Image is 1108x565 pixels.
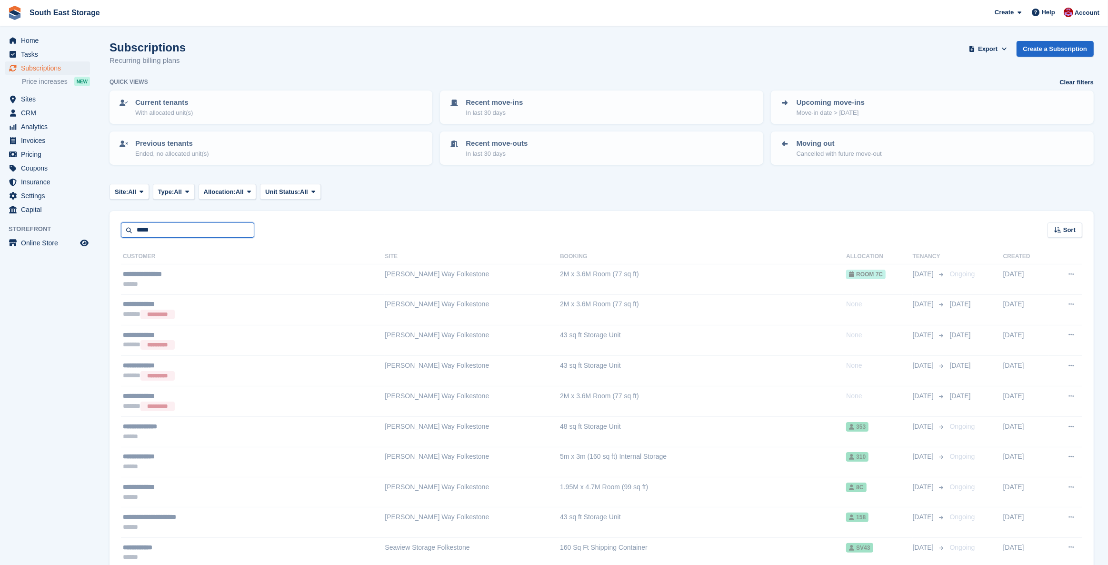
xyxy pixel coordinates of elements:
[995,8,1014,17] span: Create
[135,97,193,108] p: Current tenants
[5,48,90,61] a: menu
[74,77,90,86] div: NEW
[110,78,148,86] h6: Quick views
[5,236,90,250] a: menu
[466,108,523,118] p: In last 30 days
[21,120,78,133] span: Analytics
[135,149,209,159] p: Ended, no allocated unit(s)
[5,148,90,161] a: menu
[5,134,90,147] a: menu
[797,138,882,149] p: Moving out
[21,106,78,120] span: CRM
[110,41,186,54] h1: Subscriptions
[21,189,78,202] span: Settings
[26,5,104,20] a: South East Storage
[441,91,762,123] a: Recent move-ins In last 30 days
[5,175,90,189] a: menu
[21,134,78,147] span: Invoices
[772,132,1093,164] a: Moving out Cancelled with future move-out
[1064,8,1073,17] img: Roger Norris
[21,92,78,106] span: Sites
[772,91,1093,123] a: Upcoming move-ins Move-in date > [DATE]
[21,148,78,161] span: Pricing
[135,138,209,149] p: Previous tenants
[967,41,1009,57] button: Export
[5,34,90,47] a: menu
[797,108,865,118] p: Move-in date > [DATE]
[9,224,95,234] span: Storefront
[135,108,193,118] p: With allocated unit(s)
[110,91,431,123] a: Current tenants With allocated unit(s)
[22,77,68,86] span: Price increases
[5,120,90,133] a: menu
[110,132,431,164] a: Previous tenants Ended, no allocated unit(s)
[21,236,78,250] span: Online Store
[5,189,90,202] a: menu
[978,44,998,54] span: Export
[466,138,528,149] p: Recent move-outs
[22,76,90,87] a: Price increases NEW
[5,203,90,216] a: menu
[797,97,865,108] p: Upcoming move-ins
[79,237,90,249] a: Preview store
[21,203,78,216] span: Capital
[1042,8,1055,17] span: Help
[797,149,882,159] p: Cancelled with future move-out
[5,61,90,75] a: menu
[110,55,186,66] p: Recurring billing plans
[441,132,762,164] a: Recent move-outs In last 30 days
[21,161,78,175] span: Coupons
[21,175,78,189] span: Insurance
[5,106,90,120] a: menu
[21,34,78,47] span: Home
[8,6,22,20] img: stora-icon-8386f47178a22dfd0bd8f6a31ec36ba5ce8667c1dd55bd0f319d3a0aa187defe.svg
[5,161,90,175] a: menu
[1075,8,1099,18] span: Account
[466,149,528,159] p: In last 30 days
[466,97,523,108] p: Recent move-ins
[21,48,78,61] span: Tasks
[5,92,90,106] a: menu
[1059,78,1094,87] a: Clear filters
[21,61,78,75] span: Subscriptions
[1017,41,1094,57] a: Create a Subscription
